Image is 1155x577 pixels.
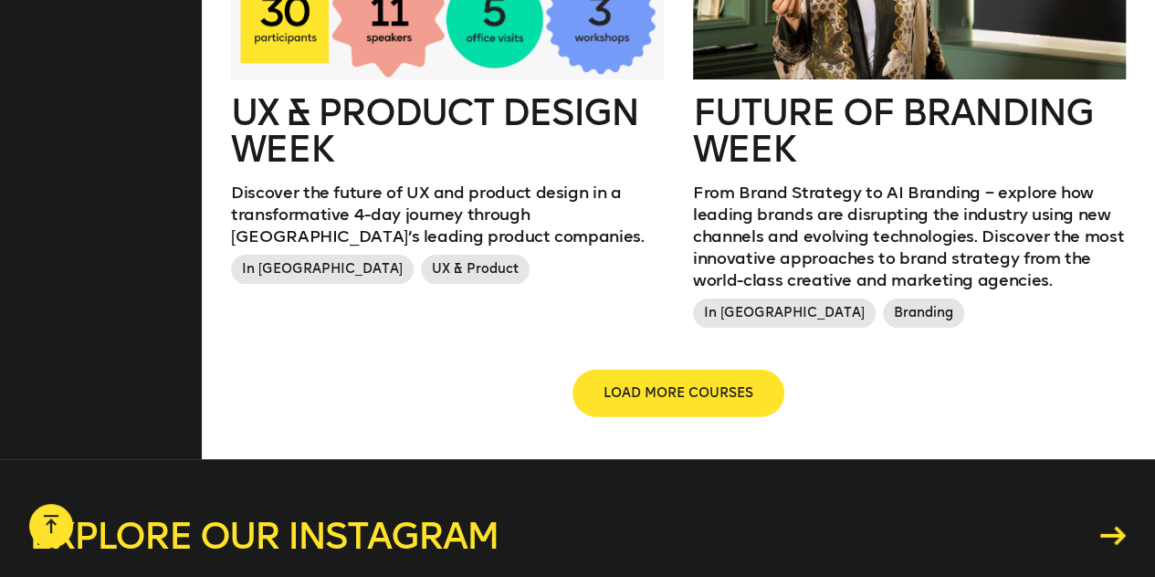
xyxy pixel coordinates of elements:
span: Branding [883,299,964,328]
span: LOAD MORE COURSES [604,384,753,403]
h2: UX & Product Design Week [231,94,664,167]
span: UX & Product [421,255,530,284]
button: LOAD MORE COURSES [574,372,782,415]
span: In [GEOGRAPHIC_DATA] [693,299,876,328]
h2: Future of branding week [693,94,1126,167]
span: In [GEOGRAPHIC_DATA] [231,255,414,284]
p: Discover the future of UX and product design in a transformative 4-day journey through [GEOGRAPHI... [231,182,664,247]
p: From Brand Strategy to AI Branding – explore how leading brands are disrupting the industry using... [693,182,1126,291]
a: Explore our instagram [29,518,1127,554]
